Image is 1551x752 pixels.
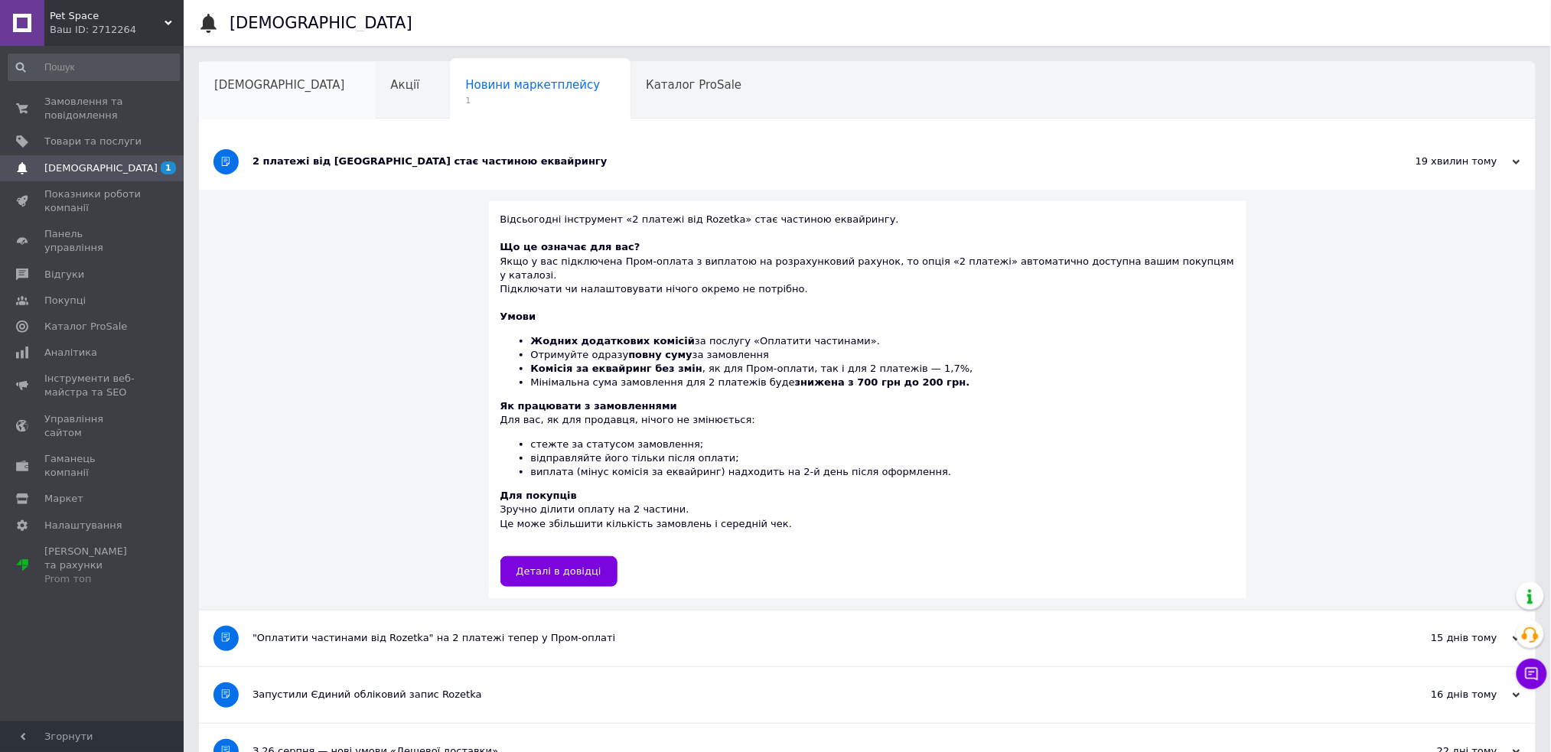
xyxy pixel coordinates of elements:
span: Деталі в довідці [516,565,601,577]
b: Умови [500,311,536,322]
b: Що це означає для вас? [500,241,640,252]
b: знижена з 700 грн до 200 грн. [795,376,970,388]
div: Відсьогодні інструмент «2 платежі від Rozetka» стає частиною еквайрингу. [500,213,1235,240]
li: відправляйте його тільки після оплати; [531,451,1235,465]
b: Як працювати з замовленнями [500,400,677,412]
div: Для вас, як для продавця, нічого не змінюється: [500,399,1235,479]
span: Показники роботи компанії [44,187,142,215]
li: стежте за статусом замовлення; [531,438,1235,451]
span: Інструменти веб-майстра та SEO [44,372,142,399]
span: 1 [161,161,176,174]
span: Маркет [44,492,83,506]
span: Каталог ProSale [44,320,127,334]
span: Каталог ProSale [646,78,741,92]
li: за послугу «Оплатити частинами». [531,334,1235,348]
span: Управління сайтом [44,412,142,440]
span: [PERSON_NAME] та рахунки [44,545,142,587]
h1: [DEMOGRAPHIC_DATA] [230,14,412,32]
b: Для покупців [500,490,577,501]
li: Отримуйте одразу за замовлення [531,348,1235,362]
div: Зручно ділити оплату на 2 частини. Це може збільшити кількість замовлень і середній чек. [500,489,1235,545]
li: виплата (мінус комісія за еквайринг) надходить на 2-й день після оформлення. [531,465,1235,479]
span: [DEMOGRAPHIC_DATA] [44,161,158,175]
span: Панель управління [44,227,142,255]
b: повну суму [628,349,692,360]
div: 19 хвилин тому [1367,155,1520,168]
li: , як для Пром-оплати, так і для 2 платежів — 1,7%, [531,362,1235,376]
b: Жодних додаткових комісій [531,335,696,347]
div: 15 днів тому [1367,631,1520,645]
div: "Оплатити частинами від Rozetka" на 2 платежі тепер у Пром-оплаті [253,631,1367,645]
span: Pet Space [50,9,165,23]
span: Новини маркетплейсу [465,78,600,92]
span: Замовлення та повідомлення [44,95,142,122]
span: [DEMOGRAPHIC_DATA] [214,78,345,92]
a: Деталі в довідці [500,556,617,587]
div: Ваш ID: 2712264 [50,23,184,37]
div: 16 днів тому [1367,688,1520,702]
span: Покупці [44,294,86,308]
div: 2 платежі від [GEOGRAPHIC_DATA] стає частиною еквайрингу [253,155,1367,168]
span: Аналітика [44,346,97,360]
b: Комісія за еквайринг без змін [531,363,703,374]
div: Prom топ [44,572,142,586]
span: Відгуки [44,268,84,282]
span: Товари та послуги [44,135,142,148]
div: Якщо у вас підключена Пром-оплата з виплатою на розрахунковий рахунок, то опція «2 платежі» автом... [500,240,1235,296]
input: Пошук [8,54,180,81]
span: Налаштування [44,519,122,532]
button: Чат з покупцем [1517,659,1547,689]
span: Акції [391,78,420,92]
span: 1 [465,95,600,106]
div: Запустили Єдиний обліковий запис Rozetka [253,688,1367,702]
li: Мінімальна сума замовлення для 2 платежів буде [531,376,1235,389]
span: Гаманець компанії [44,452,142,480]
